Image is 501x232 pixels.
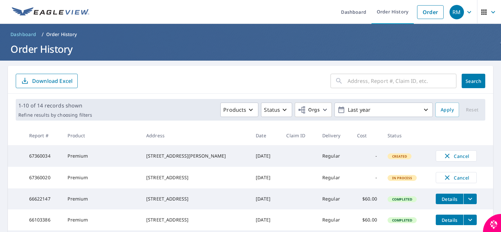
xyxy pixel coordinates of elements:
[352,167,382,188] td: -
[345,104,422,116] p: Last year
[463,215,477,225] button: filesDropdownBtn-66103386
[450,5,464,19] div: RM
[62,188,141,209] td: Premium
[250,126,281,145] th: Date
[441,106,454,114] span: Apply
[10,31,36,38] span: Dashboard
[334,103,433,117] button: Last year
[62,145,141,167] td: Premium
[12,7,89,17] img: EV Logo
[436,215,463,225] button: detailsBtn-66103386
[18,102,92,109] p: 1-10 of 14 records shown
[382,126,431,145] th: Status
[250,145,281,167] td: [DATE]
[250,209,281,230] td: [DATE]
[264,106,280,114] p: Status
[281,126,317,145] th: Claim ID
[24,126,63,145] th: Report #
[141,126,250,145] th: Address
[24,145,63,167] td: 67360034
[8,29,39,40] a: Dashboard
[62,167,141,188] td: Premium
[295,103,332,117] button: Orgs
[46,31,77,38] p: Order History
[436,194,463,204] button: detailsBtn-66622147
[24,167,63,188] td: 67360020
[16,74,78,88] button: Download Excel
[62,126,141,145] th: Product
[388,197,416,202] span: Completed
[146,153,245,159] div: [STREET_ADDRESS][PERSON_NAME]
[462,74,485,88] button: Search
[317,188,352,209] td: Regular
[146,196,245,202] div: [STREET_ADDRESS]
[352,209,382,230] td: $60.00
[440,196,459,202] span: Details
[317,145,352,167] td: Regular
[435,103,459,117] button: Apply
[18,112,92,118] p: Refine results by choosing filters
[348,72,456,90] input: Address, Report #, Claim ID, etc.
[388,176,416,180] span: In Process
[298,106,320,114] span: Orgs
[443,152,470,160] span: Cancel
[8,29,493,40] nav: breadcrumb
[467,78,480,84] span: Search
[32,77,72,85] p: Download Excel
[417,5,444,19] a: Order
[250,167,281,188] td: [DATE]
[261,103,292,117] button: Status
[42,30,44,38] li: /
[146,217,245,223] div: [STREET_ADDRESS]
[8,42,493,56] h1: Order History
[352,145,382,167] td: -
[388,154,411,159] span: Created
[443,174,470,182] span: Cancel
[62,209,141,230] td: Premium
[317,209,352,230] td: Regular
[352,188,382,209] td: $60.00
[220,103,258,117] button: Products
[352,126,382,145] th: Cost
[436,172,477,183] button: Cancel
[146,174,245,181] div: [STREET_ADDRESS]
[24,188,63,209] td: 66622147
[388,218,416,222] span: Completed
[317,126,352,145] th: Delivery
[223,106,246,114] p: Products
[24,209,63,230] td: 66103386
[436,150,477,162] button: Cancel
[463,194,477,204] button: filesDropdownBtn-66622147
[250,188,281,209] td: [DATE]
[440,217,459,223] span: Details
[317,167,352,188] td: Regular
